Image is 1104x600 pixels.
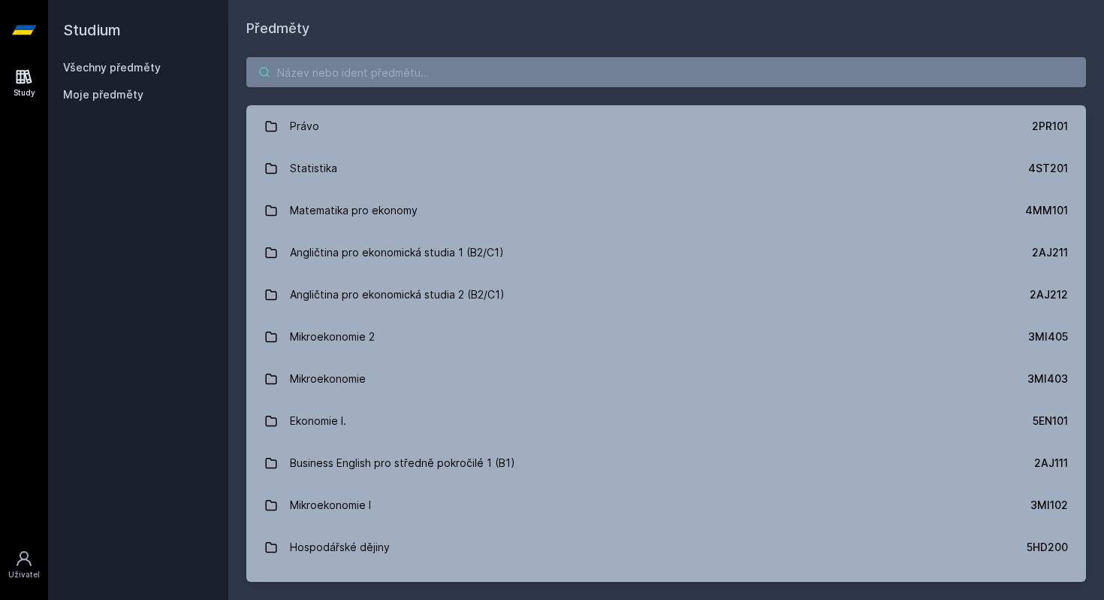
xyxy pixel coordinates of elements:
a: Mikroekonomie 2 3MI405 [246,316,1086,358]
div: 3MI403 [1027,371,1068,386]
a: Statistika 4ST201 [246,147,1086,189]
a: Uživatel [3,542,45,588]
a: Právo 2PR101 [246,105,1086,147]
div: Hospodářské dějiny [290,532,390,562]
a: Všechny předměty [63,61,161,74]
div: Mikroekonomie 2 [290,322,375,352]
div: Study [14,87,35,98]
div: 5EN101 [1033,414,1068,429]
div: 4MM101 [1025,203,1068,218]
a: Hospodářské dějiny 5HD200 [246,526,1086,568]
a: Study [3,60,45,106]
div: 4ST201 [1028,161,1068,176]
span: Moje předměty [63,87,143,102]
div: Statistika [290,153,337,183]
div: Angličtina pro ekonomická studia 1 (B2/C1) [290,238,504,268]
div: Ekonomie I. [290,406,346,436]
div: 5HD200 [1027,540,1068,555]
div: 3MI405 [1028,329,1068,344]
div: Matematika pro ekonomy [290,195,418,226]
div: Právo [290,111,319,141]
div: 2AJ111 [1034,456,1068,471]
div: 2AJ211 [1032,245,1068,260]
div: 2AJ212 [1030,287,1068,302]
a: Mikroekonomie 3MI403 [246,358,1086,400]
div: 2PR101 [1032,119,1068,134]
a: Ekonomie I. 5EN101 [246,400,1086,442]
a: Angličtina pro ekonomická studia 2 (B2/C1) 2AJ212 [246,274,1086,316]
div: 3MI102 [1030,498,1068,513]
h1: Předměty [246,18,1086,39]
div: Mikroekonomie [290,364,366,394]
div: Business English pro středně pokročilé 1 (B1) [290,448,515,478]
a: Angličtina pro ekonomická studia 1 (B2/C1) 2AJ211 [246,232,1086,274]
div: Angličtina pro ekonomická studia 2 (B2/C1) [290,280,505,310]
a: Matematika pro ekonomy 4MM101 [246,189,1086,232]
div: Mikroekonomie I [290,490,371,520]
a: Mikroekonomie I 3MI102 [246,484,1086,526]
input: Název nebo ident předmětu… [246,57,1086,87]
a: Business English pro středně pokročilé 1 (B1) 2AJ111 [246,442,1086,484]
div: Uživatel [8,569,40,580]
